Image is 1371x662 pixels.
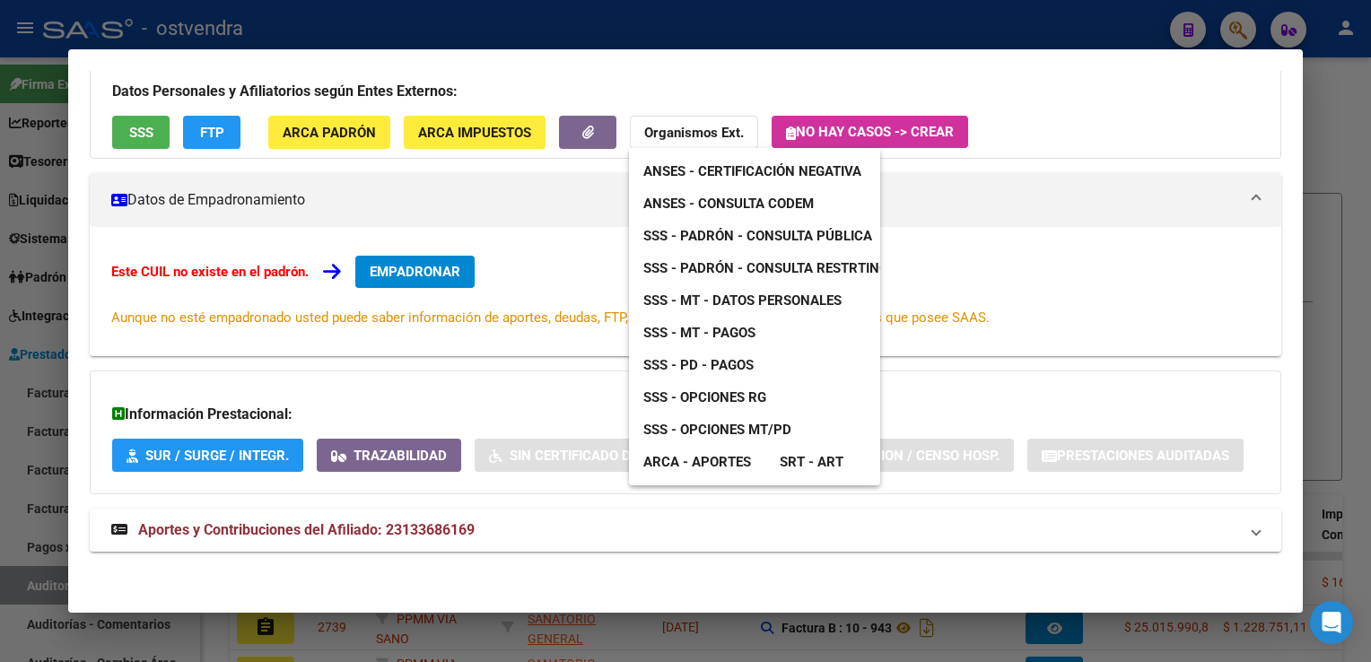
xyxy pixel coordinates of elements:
span: SSS - Opciones MT/PD [643,422,791,438]
a: SSS - MT - Pagos [629,317,770,349]
span: SSS - MT - Datos Personales [643,292,842,309]
a: SSS - Opciones RG [629,381,781,414]
span: SSS - PD - Pagos [643,357,754,373]
span: SRT - ART [780,454,843,470]
span: ANSES - Certificación Negativa [643,163,861,179]
div: Open Intercom Messenger [1310,601,1353,644]
span: SSS - MT - Pagos [643,325,755,341]
span: SSS - Padrón - Consulta Pública [643,228,872,244]
span: SSS - Padrón - Consulta Restrtingida [643,260,910,276]
a: SSS - Padrón - Consulta Restrtingida [629,252,924,284]
span: ARCA - Aportes [643,454,751,470]
a: ANSES - Certificación Negativa [629,155,876,187]
a: ARCA - Aportes [629,446,765,478]
span: ANSES - Consulta CODEM [643,196,814,212]
a: SSS - Opciones MT/PD [629,414,806,446]
a: SSS - Padrón - Consulta Pública [629,220,886,252]
a: ANSES - Consulta CODEM [629,187,828,220]
a: SSS - PD - Pagos [629,349,768,381]
a: SSS - MT - Datos Personales [629,284,856,317]
a: SRT - ART [765,446,858,478]
span: SSS - Opciones RG [643,389,766,405]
